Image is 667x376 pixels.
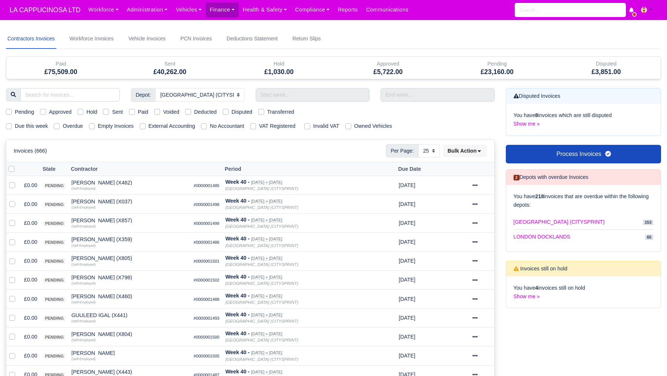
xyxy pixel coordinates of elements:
[225,338,298,342] i: [GEOGRAPHIC_DATA] (CITYSPRINT)
[15,122,48,130] label: Due this week
[645,234,653,240] span: 65
[506,276,661,308] div: You have invoices still on hold
[514,266,568,272] h6: Invoices still on hold
[194,221,220,226] small: #0000001499
[14,148,47,154] h6: Invoices (666)
[194,297,220,302] small: #0000001488
[15,108,34,116] label: Pending
[72,244,96,247] small: (Self-Employed)
[21,346,40,365] td: £0.00
[251,275,282,280] small: [DATE] » [DATE]
[43,259,66,264] span: pending
[399,353,415,359] span: 1 month from now
[251,180,282,185] small: [DATE] » [DATE]
[225,357,298,362] i: [GEOGRAPHIC_DATA] (CITYSPRINT)
[230,60,328,68] div: Hold
[333,3,362,17] a: Reports
[251,218,282,223] small: [DATE] » [DATE]
[194,202,220,207] small: #0000001498
[225,293,249,299] strong: Week 40 -
[43,277,66,283] span: pending
[163,108,179,116] label: Voided
[138,108,149,116] label: Paid
[239,3,291,17] a: Health & Safety
[442,57,551,79] div: Pending
[643,220,653,225] span: 153
[115,57,224,79] div: Sent
[514,293,540,299] a: Show me »
[448,60,546,68] div: Pending
[399,201,415,207] span: 1 month from now
[43,183,66,189] span: pending
[225,255,249,261] strong: Week 40 -
[6,57,115,79] div: Paid
[399,277,415,283] span: 23 hours from now
[291,29,322,49] a: Return Slips
[225,205,298,210] i: [GEOGRAPHIC_DATA] (CITYSPRINT)
[291,3,333,17] a: Compliance
[225,274,249,280] strong: Week 40 -
[194,316,220,320] small: #0000001493
[514,215,654,230] a: [GEOGRAPHIC_DATA] (CITYSPRINT) 153
[194,259,220,263] small: #0000001501
[259,122,295,130] label: VAT Registered
[21,195,40,214] td: £0.00
[396,162,457,176] th: Due Date
[72,294,188,299] div: [PERSON_NAME] (X460)
[225,29,279,49] a: Deductions Statement
[72,319,96,323] small: (Self-Employed)
[72,256,188,261] div: [PERSON_NAME] (X805)
[354,122,392,130] label: Owned Vehicles
[225,319,298,323] i: [GEOGRAPHIC_DATA] (CITYSPRINT)
[225,179,249,185] strong: Week 40 -
[72,338,96,342] small: (Self-Employed)
[43,240,66,245] span: pending
[72,187,96,190] small: (Self-Employed)
[127,29,167,49] a: Vehicle Invoices
[251,294,282,299] small: [DATE] » [DATE]
[225,349,249,355] strong: Week 40 -
[333,57,442,79] div: Approved
[121,68,219,76] h5: £40,262.00
[98,122,134,130] label: Empty Invoices
[210,122,244,130] label: No Accountant
[339,60,437,68] div: Approved
[72,275,188,280] div: [PERSON_NAME] (X798)
[256,88,369,102] input: Start week...
[112,108,123,116] label: Sent
[72,350,188,356] div: [PERSON_NAME]
[514,121,540,127] a: Show me »
[123,3,172,17] a: Administration
[194,240,220,244] small: #0000001486
[179,29,213,49] a: PCN Invoices
[43,316,66,321] span: pending
[313,122,339,130] label: Invalid VAT
[535,193,544,199] strong: 218
[386,144,418,157] span: Per Page:
[72,237,188,242] div: [PERSON_NAME] (X359)
[72,180,188,185] div: [PERSON_NAME] (X462)
[552,57,661,79] div: Disputed
[232,108,252,116] label: Disputed
[194,183,220,188] small: #0000001485
[6,3,84,17] span: LA CAPPUCINOSA LTD
[225,243,298,248] i: [GEOGRAPHIC_DATA] (CITYSPRINT)
[49,108,72,116] label: Approved
[72,332,188,337] div: [PERSON_NAME] (X804)
[225,281,298,286] i: [GEOGRAPHIC_DATA] (CITYSPRINT)
[399,239,415,245] span: 1 month from now
[84,3,123,17] a: Workforce
[515,3,626,17] input: Search...
[514,174,588,180] h6: Depots with overdue Invoices
[72,263,96,266] small: (Self-Employed)
[225,224,298,229] i: [GEOGRAPHIC_DATA] (CITYSPRINT)
[535,112,538,118] strong: 8
[12,68,110,76] h5: £75,509.00
[72,369,188,375] div: [PERSON_NAME] (X443)
[12,60,110,68] div: Paid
